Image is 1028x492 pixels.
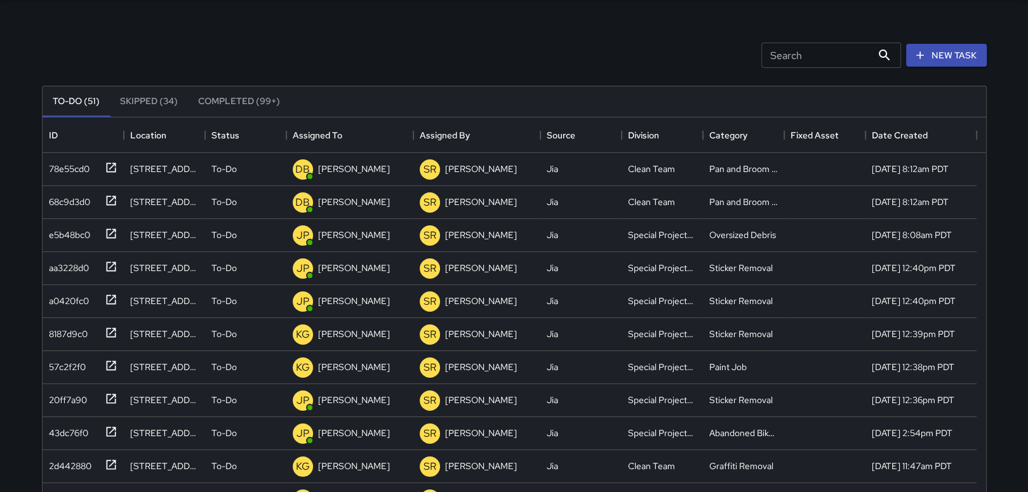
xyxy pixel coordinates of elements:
[318,163,390,175] p: [PERSON_NAME]
[547,229,558,241] div: Jia
[709,163,778,175] div: Pan and Broom Block Faces
[445,295,517,307] p: [PERSON_NAME]
[424,459,436,474] p: SR
[318,427,390,439] p: [PERSON_NAME]
[296,360,310,375] p: KG
[44,455,91,472] div: 2d442880
[424,261,436,276] p: SR
[445,394,517,406] p: [PERSON_NAME]
[628,361,697,373] div: Special Projects Team
[872,163,949,175] div: 8/28/2025, 8:12am PDT
[211,460,237,472] p: To-Do
[445,196,517,208] p: [PERSON_NAME]
[188,86,290,117] button: Completed (99+)
[297,261,309,276] p: JP
[547,163,558,175] div: Jia
[445,163,517,175] p: [PERSON_NAME]
[130,328,199,340] div: 233 Sansome Street
[709,394,773,406] div: Sticker Removal
[297,294,309,309] p: JP
[110,86,188,117] button: Skipped (34)
[424,426,436,441] p: SR
[872,117,928,153] div: Date Created
[124,117,205,153] div: Location
[295,162,310,177] p: DB
[318,196,390,208] p: [PERSON_NAME]
[872,427,952,439] div: 8/26/2025, 2:54pm PDT
[709,196,778,208] div: Pan and Broom Block Faces
[420,117,470,153] div: Assigned By
[205,117,286,153] div: Status
[445,229,517,241] p: [PERSON_NAME]
[547,295,558,307] div: Jia
[130,427,199,439] div: 28 Fremont Street
[628,427,697,439] div: Special Projects Team
[709,328,773,340] div: Sticker Removal
[297,426,309,441] p: JP
[44,289,89,307] div: a0420fc0
[628,117,659,153] div: Division
[709,262,773,274] div: Sticker Removal
[622,117,703,153] div: Division
[872,262,956,274] div: 8/27/2025, 12:40pm PDT
[318,295,390,307] p: [PERSON_NAME]
[445,328,517,340] p: [PERSON_NAME]
[130,229,199,241] div: 201 Steuart Street
[424,327,436,342] p: SR
[44,223,90,241] div: e5b48bc0
[295,195,310,210] p: DB
[44,322,88,340] div: 8187d9c0
[872,328,955,340] div: 8/27/2025, 12:39pm PDT
[709,295,773,307] div: Sticker Removal
[296,459,310,474] p: KG
[130,262,199,274] div: 220 Sansome Street
[296,327,310,342] p: KG
[424,162,436,177] p: SR
[445,262,517,274] p: [PERSON_NAME]
[424,228,436,243] p: SR
[211,262,237,274] p: To-Do
[44,389,87,406] div: 20ff7a90
[540,117,622,153] div: Source
[211,328,237,340] p: To-Do
[130,196,199,208] div: 2 Mission Street
[211,394,237,406] p: To-Do
[286,117,413,153] div: Assigned To
[547,427,558,439] div: Jia
[872,394,954,406] div: 8/27/2025, 12:36pm PDT
[784,117,865,153] div: Fixed Asset
[445,361,517,373] p: [PERSON_NAME]
[709,229,776,241] div: Oversized Debris
[424,294,436,309] p: SR
[44,356,86,373] div: 57c2f2f0
[49,117,58,153] div: ID
[318,328,390,340] p: [PERSON_NAME]
[872,361,954,373] div: 8/27/2025, 12:38pm PDT
[130,460,199,472] div: 804 Montgomery Street
[44,422,88,439] div: 43dc76f0
[628,196,675,208] div: Clean Team
[872,295,956,307] div: 8/27/2025, 12:40pm PDT
[703,117,784,153] div: Category
[130,163,199,175] div: 65 Steuart Street
[872,460,952,472] div: 8/26/2025, 11:47am PDT
[424,195,436,210] p: SR
[547,361,558,373] div: Jia
[318,361,390,373] p: [PERSON_NAME]
[547,262,558,274] div: Jia
[547,196,558,208] div: Jia
[44,190,90,208] div: 68c9d3d0
[318,460,390,472] p: [PERSON_NAME]
[211,117,239,153] div: Status
[628,229,697,241] div: Special Projects Team
[872,229,952,241] div: 8/28/2025, 8:08am PDT
[445,460,517,472] p: [PERSON_NAME]
[211,229,237,241] p: To-Do
[547,460,558,472] div: Jia
[628,394,697,406] div: Special Projects Team
[130,361,199,373] div: 410 California Street
[43,86,110,117] button: To-Do (51)
[318,394,390,406] p: [PERSON_NAME]
[709,460,773,472] div: Graffiti Removal
[211,295,237,307] p: To-Do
